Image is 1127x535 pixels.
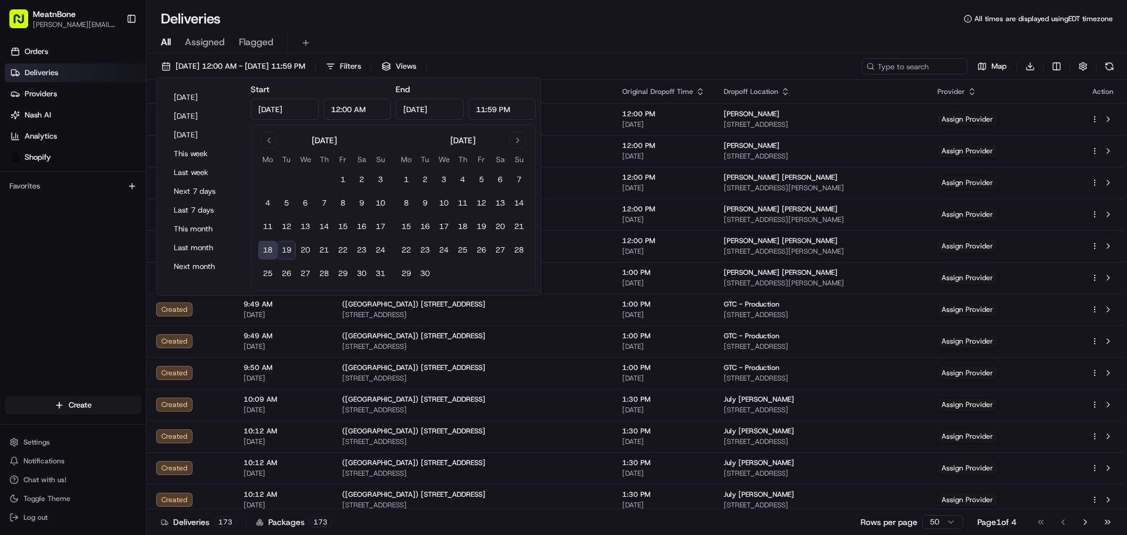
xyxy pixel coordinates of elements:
[342,374,603,383] span: [STREET_ADDRESS]
[371,241,390,260] button: 24
[5,177,141,196] div: Favorites
[11,153,20,162] img: Shopify logo
[352,264,371,283] button: 30
[168,89,239,106] button: [DATE]
[622,215,705,224] span: [DATE]
[244,342,323,351] span: [DATE]
[416,153,434,166] th: Tuesday
[23,513,48,522] span: Log out
[12,12,35,35] img: Nash
[5,106,146,125] a: Nash AI
[23,183,33,192] img: 1736555255976-a54dd68f-1ca7-489b-9aae-adbdc363a1c4
[434,241,453,260] button: 24
[937,462,997,475] span: Assign Provider
[472,217,491,236] button: 19
[397,153,416,166] th: Monday
[244,405,323,415] span: [DATE]
[23,263,90,274] span: Knowledge Base
[168,108,239,125] button: [DATE]
[23,438,50,447] span: Settings
[974,14,1113,23] span: All times are displayed using EDT timezone
[397,264,416,283] button: 29
[724,109,780,119] span: [PERSON_NAME]
[724,437,919,446] span: [STREET_ADDRESS]
[315,194,333,213] button: 7
[244,469,323,478] span: [DATE]
[12,264,21,273] div: 📗
[104,182,128,191] span: [DATE]
[12,47,214,66] p: Welcome 👋
[23,456,65,466] span: Notifications
[168,146,239,162] button: This week
[622,437,705,446] span: [DATE]
[396,84,410,95] label: End
[342,300,485,309] span: ([GEOGRAPHIC_DATA]) [STREET_ADDRESS]
[622,87,693,96] span: Original Dropoff Time
[724,426,794,436] span: July [PERSON_NAME]
[256,516,332,528] div: Packages
[117,291,142,300] span: Pylon
[95,214,119,223] span: [DATE]
[472,170,491,189] button: 5
[342,469,603,478] span: [STREET_ADDRESS]
[244,426,323,436] span: 10:12 AM
[937,240,997,253] span: Assign Provider
[23,475,66,484] span: Chat with us!
[622,490,705,499] span: 1:30 PM
[1101,58,1118,75] button: Refresh
[622,141,705,150] span: 12:00 PM
[99,264,109,273] div: 💻
[509,194,528,213] button: 14
[244,300,323,309] span: 9:49 AM
[5,127,146,146] a: Analytics
[622,469,705,478] span: [DATE]
[397,241,416,260] button: 22
[315,264,333,283] button: 28
[309,517,332,527] div: 173
[161,516,237,528] div: Deliveries
[53,124,161,133] div: We're available if you need us!
[23,214,33,224] img: 1736555255976-a54dd68f-1ca7-489b-9aae-adbdc363a1c4
[161,35,171,49] span: All
[937,208,997,221] span: Assign Provider
[244,374,323,383] span: [DATE]
[622,268,705,277] span: 1:00 PM
[622,374,705,383] span: [DATE]
[472,241,491,260] button: 26
[5,490,141,507] button: Toggle Theme
[12,153,75,162] div: Past conversations
[342,426,485,436] span: ([GEOGRAPHIC_DATA]) [STREET_ADDRESS]
[342,500,603,510] span: [STREET_ADDRESS]
[7,258,95,279] a: 📗Knowledge Base
[333,170,352,189] button: 1
[33,20,117,29] span: [PERSON_NAME][EMAIL_ADDRESS][DOMAIN_NAME]
[622,109,705,119] span: 12:00 PM
[622,247,705,256] span: [DATE]
[36,214,86,223] span: Regen Pajulas
[296,241,315,260] button: 20
[340,61,361,72] span: Filters
[342,437,603,446] span: [STREET_ADDRESS]
[622,395,705,404] span: 1:30 PM
[168,202,239,218] button: Last 7 days
[258,217,277,236] button: 11
[296,217,315,236] button: 13
[352,153,371,166] th: Saturday
[168,164,239,181] button: Last week
[937,271,997,284] span: Assign Provider
[724,331,780,341] span: GTC - Production
[862,58,967,75] input: Type to search
[161,9,221,28] h1: Deliveries
[724,469,919,478] span: [STREET_ADDRESS]
[991,61,1007,72] span: Map
[416,241,434,260] button: 23
[724,342,919,351] span: [STREET_ADDRESS]
[352,217,371,236] button: 16
[977,516,1017,528] div: Page 1 of 4
[296,194,315,213] button: 6
[434,217,453,236] button: 17
[200,116,214,130] button: Start new chat
[277,217,296,236] button: 12
[342,458,485,467] span: ([GEOGRAPHIC_DATA]) [STREET_ADDRESS]
[239,35,274,49] span: Flagged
